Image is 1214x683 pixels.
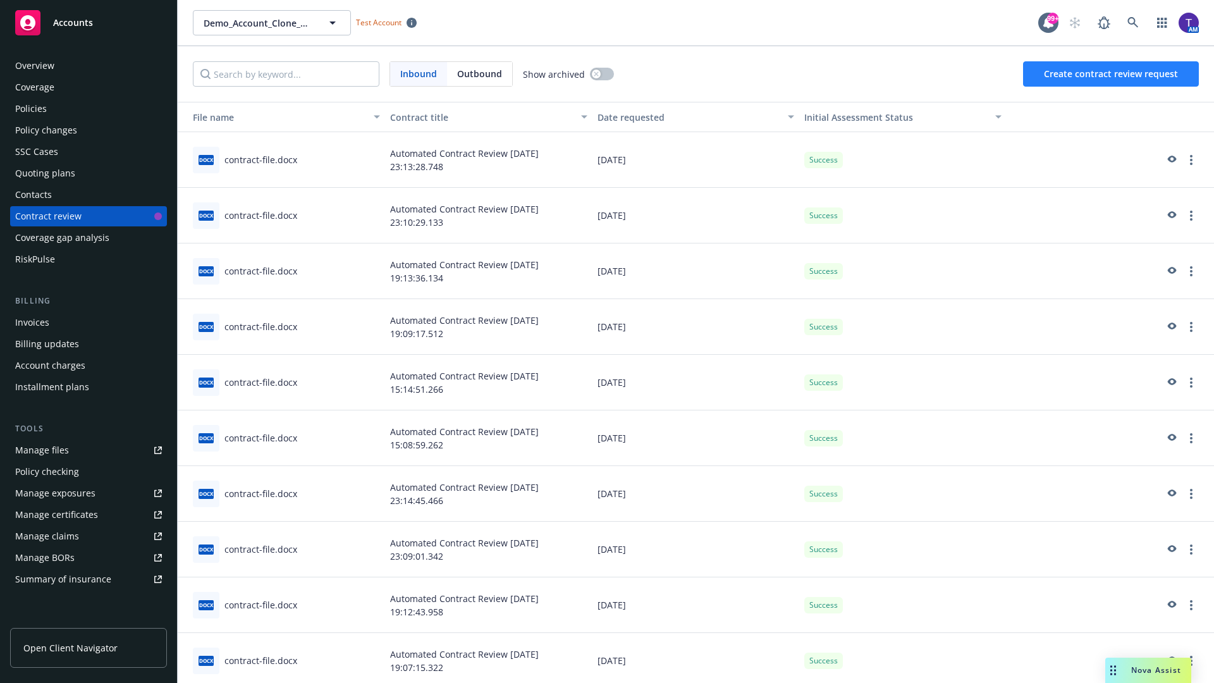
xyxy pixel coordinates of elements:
span: docx [199,545,214,554]
div: Automated Contract Review [DATE] 23:13:28.748 [385,132,592,188]
div: contract-file.docx [224,209,297,222]
a: Manage certificates [10,505,167,525]
div: contract-file.docx [224,543,297,556]
span: Success [809,600,838,611]
span: Success [809,488,838,500]
span: Nova Assist [1131,665,1181,675]
a: preview [1163,653,1179,668]
span: docx [199,656,214,665]
button: Date requested [592,102,800,132]
a: Contract review [10,206,167,226]
a: more [1184,152,1199,168]
div: Coverage [15,77,54,97]
a: preview [1163,486,1179,501]
div: contract-file.docx [224,487,297,500]
a: more [1184,431,1199,446]
div: contract-file.docx [224,598,297,612]
span: docx [199,378,214,387]
a: more [1184,208,1199,223]
span: Inbound [390,62,447,86]
a: preview [1163,598,1179,613]
div: [DATE] [592,577,800,633]
span: docx [199,433,214,443]
a: more [1184,653,1199,668]
a: Accounts [10,5,167,40]
div: Policy changes [15,120,77,140]
span: Success [809,655,838,667]
div: contract-file.docx [224,376,297,389]
a: more [1184,375,1199,390]
div: Manage exposures [15,483,95,503]
span: Test Account [351,16,422,29]
a: Policy checking [10,462,167,482]
a: more [1184,264,1199,279]
span: Outbound [447,62,512,86]
a: preview [1163,264,1179,279]
div: Contract review [15,206,82,226]
div: Automated Contract Review [DATE] 23:10:29.133 [385,188,592,243]
span: Success [809,433,838,444]
a: preview [1163,375,1179,390]
span: Manage exposures [10,483,167,503]
div: [DATE] [592,188,800,243]
button: Contract title [385,102,592,132]
a: Switch app [1150,10,1175,35]
div: [DATE] [592,355,800,410]
button: Demo_Account_Clone_QA_CR_Tests_Client [193,10,351,35]
div: Automated Contract Review [DATE] 23:14:45.466 [385,466,592,522]
img: photo [1179,13,1199,33]
a: Policy changes [10,120,167,140]
a: RiskPulse [10,249,167,269]
div: Policy checking [15,462,79,482]
a: Summary of insurance [10,569,167,589]
div: Automated Contract Review [DATE] 19:12:43.958 [385,577,592,633]
span: Success [809,210,838,221]
button: Create contract review request [1023,61,1199,87]
div: Quoting plans [15,163,75,183]
a: Coverage gap analysis [10,228,167,248]
div: Analytics hub [10,615,167,627]
a: Invoices [10,312,167,333]
span: Show archived [523,68,585,81]
a: preview [1163,208,1179,223]
div: Contacts [15,185,52,205]
div: [DATE] [592,522,800,577]
div: Toggle SortBy [804,111,988,124]
div: contract-file.docx [224,153,297,166]
span: Success [809,154,838,166]
span: docx [199,489,214,498]
span: docx [199,155,214,164]
div: Automated Contract Review [DATE] 19:13:36.134 [385,243,592,299]
div: [DATE] [592,299,800,355]
div: Installment plans [15,377,89,397]
a: Policies [10,99,167,119]
div: Tools [10,422,167,435]
span: Test Account [356,17,402,28]
a: Start snowing [1062,10,1088,35]
a: Account charges [10,355,167,376]
span: Initial Assessment Status [804,111,913,123]
div: File name [183,111,366,124]
div: Policies [15,99,47,119]
div: contract-file.docx [224,654,297,667]
div: contract-file.docx [224,431,297,445]
div: Drag to move [1105,658,1121,683]
span: Accounts [53,18,93,28]
a: Quoting plans [10,163,167,183]
div: Automated Contract Review [DATE] 15:08:59.262 [385,410,592,466]
a: preview [1163,152,1179,168]
a: Manage claims [10,526,167,546]
a: Coverage [10,77,167,97]
a: preview [1163,319,1179,335]
div: Date requested [598,111,781,124]
a: Contacts [10,185,167,205]
span: Create contract review request [1044,68,1178,80]
a: preview [1163,431,1179,446]
span: Success [809,377,838,388]
a: Manage files [10,440,167,460]
div: Billing [10,295,167,307]
div: Invoices [15,312,49,333]
span: Success [809,544,838,555]
div: Automated Contract Review [DATE] 23:09:01.342 [385,522,592,577]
